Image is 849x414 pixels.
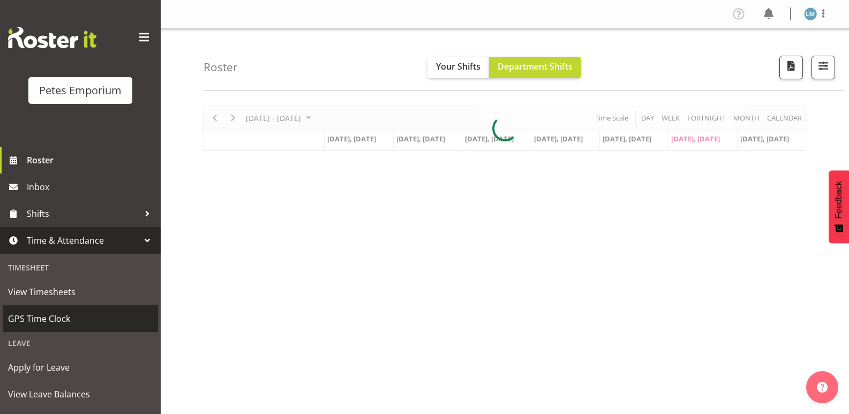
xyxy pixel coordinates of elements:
[8,311,153,327] span: GPS Time Clock
[3,257,158,278] div: Timesheet
[436,61,480,72] span: Your Shifts
[204,61,238,73] h4: Roster
[3,305,158,332] a: GPS Time Clock
[27,152,155,168] span: Roster
[3,354,158,381] a: Apply for Leave
[812,56,835,79] button: Filter Shifts
[804,7,817,20] img: lianne-morete5410.jpg
[834,181,844,219] span: Feedback
[8,386,153,402] span: View Leave Balances
[779,56,803,79] button: Download a PDF of the roster according to the set date range.
[817,382,828,393] img: help-xxl-2.png
[8,27,96,48] img: Rosterit website logo
[829,170,849,243] button: Feedback - Show survey
[3,332,158,354] div: Leave
[27,206,139,222] span: Shifts
[8,359,153,375] span: Apply for Leave
[3,278,158,305] a: View Timesheets
[3,381,158,408] a: View Leave Balances
[8,284,153,300] span: View Timesheets
[39,82,122,99] div: Petes Emporium
[27,179,155,195] span: Inbox
[427,57,489,78] button: Your Shifts
[27,232,139,249] span: Time & Attendance
[498,61,573,72] span: Department Shifts
[489,57,581,78] button: Department Shifts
